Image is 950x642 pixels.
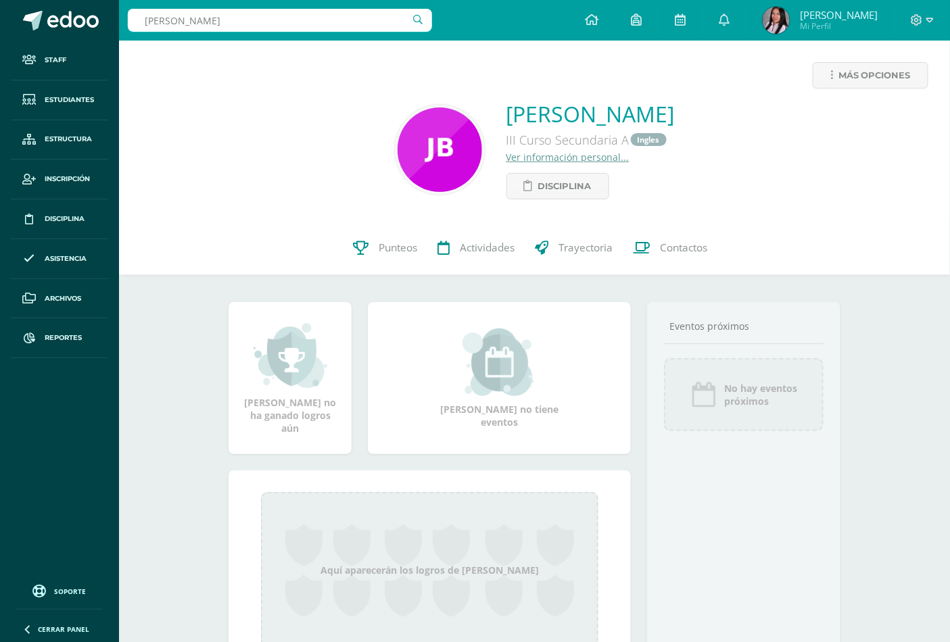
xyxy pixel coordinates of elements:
[462,328,536,396] img: event_small.png
[559,241,613,255] span: Trayectoria
[11,80,108,120] a: Estudiantes
[838,63,911,88] span: Más opciones
[11,41,108,80] a: Staff
[11,239,108,279] a: Asistencia
[690,381,717,408] img: event_icon.png
[623,221,718,275] a: Contactos
[16,581,103,599] a: Soporte
[398,107,482,192] img: 5c34b7c85239d21f84de8d7a6376f44e.png
[724,382,797,408] span: No hay eventos próximos
[45,293,81,304] span: Archivos
[45,253,87,264] span: Asistencia
[45,332,82,343] span: Reportes
[45,95,94,105] span: Estudiantes
[11,279,108,319] a: Archivos
[343,221,428,275] a: Punteos
[525,221,623,275] a: Trayectoria
[11,159,108,199] a: Inscripción
[45,134,92,145] span: Estructura
[45,55,66,66] span: Staff
[38,624,89,634] span: Cerrar panel
[460,241,515,255] span: Actividades
[506,151,630,164] a: Ver información personal...
[506,173,609,199] a: Disciplina
[45,174,90,184] span: Inscripción
[11,120,108,160] a: Estructura
[538,174,592,199] span: Disciplina
[432,328,567,428] div: [PERSON_NAME] no tiene eventos
[800,8,878,22] span: [PERSON_NAME]
[45,214,85,224] span: Disciplina
[379,241,418,255] span: Punteos
[128,9,432,32] input: Busca un usuario...
[11,318,108,358] a: Reportes
[254,322,327,389] img: achievement_small.png
[506,99,675,128] a: [PERSON_NAME]
[242,322,338,435] div: [PERSON_NAME] no ha ganado logros aún
[800,20,878,32] span: Mi Perfil
[763,7,790,34] img: 1c4a8e29229ca7cba10d259c3507f649.png
[11,199,108,239] a: Disciplina
[631,133,667,146] a: Ingles
[664,320,824,332] div: Eventos próximos
[506,128,675,151] div: III Curso Secundaria A
[428,221,525,275] a: Actividades
[55,587,87,596] span: Soporte
[661,241,708,255] span: Contactos
[813,62,928,89] a: Más opciones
